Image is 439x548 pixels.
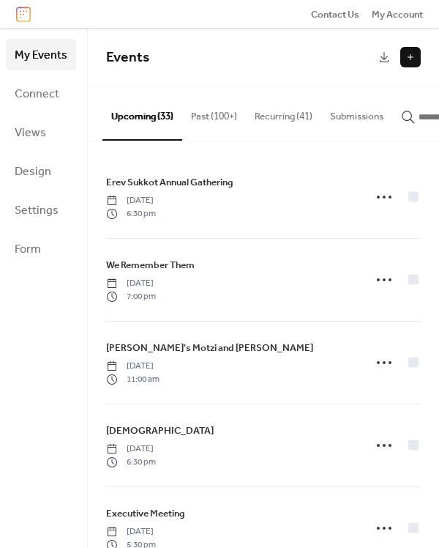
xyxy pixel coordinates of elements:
a: Views [6,116,76,148]
span: 6:30 pm [106,456,156,469]
a: [PERSON_NAME]'s Motzi and [PERSON_NAME] [106,340,313,356]
span: 6:30 pm [106,207,156,221]
span: [DATE] [106,525,156,538]
span: [DATE] [106,443,156,456]
a: Form [6,233,76,264]
a: Executive Meeting [106,506,185,522]
span: Events [106,44,149,71]
span: 7:00 pm [106,290,156,303]
span: We Remember Them [106,258,195,273]
a: My Events [6,39,76,70]
button: Past (100+) [182,87,246,138]
span: 11:00 am [106,373,160,386]
button: Submissions [321,87,392,138]
a: My Account [372,7,423,21]
span: Contact Us [311,7,359,22]
a: Design [6,155,76,187]
span: [DATE] [106,194,156,207]
span: My Account [372,7,423,22]
span: [PERSON_NAME]'s Motzi and [PERSON_NAME] [106,341,313,355]
button: Recurring (41) [246,87,321,138]
span: Erev Sukkot Annual Gathering [106,175,233,190]
img: logo [16,6,31,22]
span: Executive Meeting [106,506,185,521]
a: Settings [6,194,76,226]
a: We Remember Them [106,257,195,273]
span: Views [15,122,46,144]
a: Contact Us [311,7,359,21]
span: Design [15,160,51,183]
span: Connect [15,83,59,105]
a: Connect [6,78,76,109]
span: My Events [15,44,67,67]
span: [DATE] [106,277,156,290]
a: [DEMOGRAPHIC_DATA] [106,423,214,439]
span: Form [15,238,41,261]
button: Upcoming (33) [102,87,182,140]
span: [DEMOGRAPHIC_DATA] [106,423,214,438]
span: [DATE] [106,360,160,373]
span: Settings [15,199,59,222]
a: Erev Sukkot Annual Gathering [106,174,233,190]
